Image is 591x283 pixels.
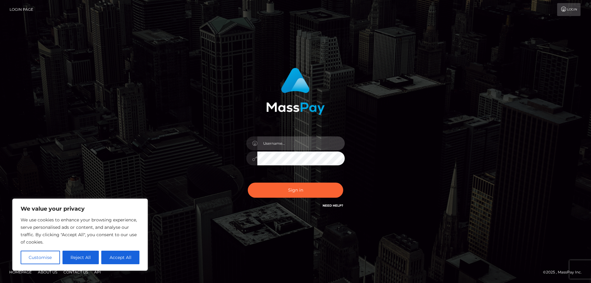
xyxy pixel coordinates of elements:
[257,136,345,150] input: Username...
[543,269,586,276] div: © 2025 , MassPay Inc.
[323,204,343,208] a: Need Help?
[101,251,139,264] button: Accept All
[92,267,103,277] a: API
[35,267,60,277] a: About Us
[62,251,99,264] button: Reject All
[21,205,139,212] p: We value your privacy
[557,3,581,16] a: Login
[12,199,148,271] div: We value your privacy
[61,267,90,277] a: Contact Us
[21,216,139,246] p: We use cookies to enhance your browsing experience, serve personalised ads or content, and analys...
[10,3,33,16] a: Login Page
[7,267,34,277] a: Homepage
[21,251,60,264] button: Customise
[266,68,325,115] img: MassPay Login
[248,183,343,198] button: Sign in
